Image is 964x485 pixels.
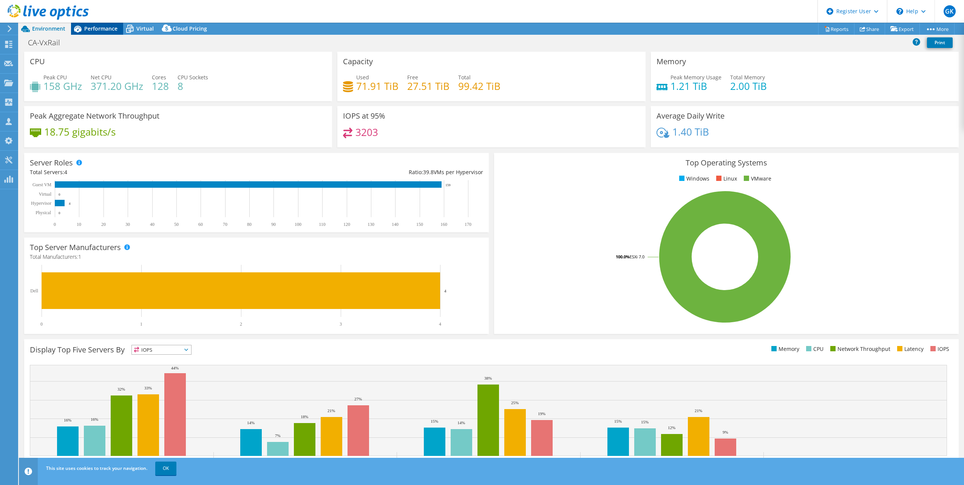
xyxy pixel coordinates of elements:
text: 14% [247,420,255,425]
h4: 371.20 GHz [91,82,143,90]
h3: Top Operating Systems [500,159,953,167]
span: Net CPU [91,74,111,81]
text: 110 [319,222,326,227]
text: 21% [328,408,335,413]
text: 159 [445,183,451,187]
text: 2 [240,321,242,327]
text: 150 [416,222,423,227]
text: Hypervisor [31,201,51,206]
span: Virtual [136,25,154,32]
text: 0 [59,193,60,196]
h3: Top Server Manufacturers [30,243,121,252]
text: 16% [91,417,98,422]
text: 120 [343,222,350,227]
svg: \n [896,8,903,15]
text: 90 [271,222,276,227]
text: 0 [54,222,56,227]
span: IOPS [132,345,191,354]
text: 32% [117,387,125,391]
div: Ratio: VMs per Hypervisor [256,168,483,176]
a: Share [854,23,885,35]
text: 80 [247,222,252,227]
text: 19% [538,411,545,416]
h3: Server Roles [30,159,73,167]
h3: Memory [657,57,686,66]
h4: 71.91 TiB [356,82,399,90]
text: 44% [171,366,179,370]
text: 27% [354,397,362,401]
h3: CPU [30,57,45,66]
text: Dell [30,288,38,293]
text: 38% [484,376,492,380]
a: Print [927,37,953,48]
li: Linux [714,175,737,183]
text: 20 [101,222,106,227]
text: 18% [301,414,308,419]
h1: CA-VxRail [25,39,72,47]
text: 0 [40,321,43,327]
text: 1 [140,321,142,327]
text: 60 [198,222,203,227]
text: 15% [614,419,622,423]
h3: Peak Aggregate Network Throughput [30,112,159,120]
h4: 1.40 TiB [672,128,709,136]
text: 140 [392,222,399,227]
text: 15% [431,419,438,423]
span: Total [458,74,471,81]
text: 160 [440,222,447,227]
text: 14% [457,420,465,425]
h3: Capacity [343,57,373,66]
h4: 128 [152,82,169,90]
text: 70 [223,222,227,227]
span: 4 [64,168,67,176]
h4: 8 [178,82,208,90]
span: Cloud Pricing [173,25,207,32]
h3: IOPS at 95% [343,112,385,120]
span: Performance [84,25,117,32]
li: VMware [742,175,771,183]
a: Reports [818,23,854,35]
h4: 27.51 TiB [407,82,450,90]
li: IOPS [928,345,949,353]
span: Free [407,74,418,81]
span: Environment [32,25,65,32]
span: GK [944,5,956,17]
text: 4 [439,321,441,327]
tspan: 100.0% [616,254,630,259]
a: Export [885,23,920,35]
text: Guest VM [32,182,51,187]
h4: 2.00 TiB [730,82,767,90]
span: Peak CPU [43,74,67,81]
text: 7% [275,433,281,438]
h4: Total Manufacturers: [30,253,483,261]
li: Windows [677,175,709,183]
li: Memory [769,345,799,353]
text: 3 [340,321,342,327]
li: Latency [895,345,924,353]
a: OK [155,462,176,475]
tspan: ESXi 7.0 [630,254,644,259]
text: 4 [69,202,71,205]
text: 30 [125,222,130,227]
text: 15% [641,420,649,424]
a: More [919,23,955,35]
span: Used [356,74,369,81]
span: 1 [78,253,81,260]
text: 33% [144,386,152,390]
text: Physical [36,210,51,215]
span: 39.8 [423,168,434,176]
h4: 99.42 TiB [458,82,501,90]
h3: Average Daily Write [657,112,725,120]
text: 4 [444,289,446,293]
span: This site uses cookies to track your navigation. [46,465,147,471]
text: 50 [174,222,179,227]
text: 9% [723,430,728,434]
text: 130 [368,222,374,227]
text: 40 [150,222,154,227]
h4: 1.21 TiB [670,82,721,90]
text: Virtual [39,192,52,197]
span: CPU Sockets [178,74,208,81]
h4: 3203 [355,128,378,136]
text: 12% [668,425,675,430]
span: Total Memory [730,74,765,81]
